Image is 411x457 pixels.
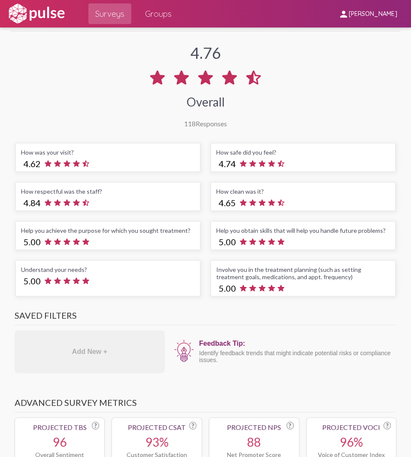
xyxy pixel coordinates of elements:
[24,198,41,208] span: 4.84
[312,423,391,431] div: Projected VoCI
[216,188,390,195] div: How clean was it?
[338,9,349,19] mat-icon: person
[312,435,391,449] div: 96%
[215,435,294,449] div: 88
[332,6,404,21] button: [PERSON_NAME]
[24,276,41,286] span: 5.00
[7,3,66,24] img: white-logo.svg
[15,310,396,325] h3: Saved Filters
[190,43,221,62] div: 4.76
[199,350,392,363] div: Identify feedback trends that might indicate potential risks or compliance issues.
[384,422,391,430] div: ?
[184,119,196,128] span: 118
[21,227,195,234] div: Help you achieve the purpose for which you sought treatment?
[21,149,195,156] div: How was your visit?
[173,339,195,363] img: icon12.png
[15,330,165,373] div: Add New +
[24,158,41,169] span: 4.62
[216,227,390,234] div: Help you obtain skills that will help you handle future problems?
[15,397,396,412] h3: Advanced Survey Metrics
[20,435,100,449] div: 96
[24,237,41,247] span: 5.00
[95,6,124,21] span: Surveys
[219,237,236,247] span: 5.00
[184,119,227,128] div: Responses
[189,422,196,430] div: ?
[287,422,294,430] div: ?
[216,266,390,280] div: Involve you in the treatment planning (such as setting treatment goals, medications, and appt. fr...
[145,6,172,21] span: Groups
[215,423,294,431] div: Projected NPS
[21,266,195,273] div: Understand your needs?
[88,3,131,24] a: Surveys
[219,283,236,293] span: 5.00
[216,149,390,156] div: How safe did you feel?
[117,435,196,449] div: 93%
[138,3,178,24] a: Groups
[187,94,225,109] div: Overall
[199,340,392,347] div: Feedback Tip:
[21,188,195,195] div: How respectful was the staff?
[219,158,236,169] span: 4.74
[349,10,397,18] span: [PERSON_NAME]
[92,422,99,430] div: ?
[219,198,236,208] span: 4.65
[20,423,100,431] div: Projected TBS
[117,423,196,431] div: Projected CSAT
